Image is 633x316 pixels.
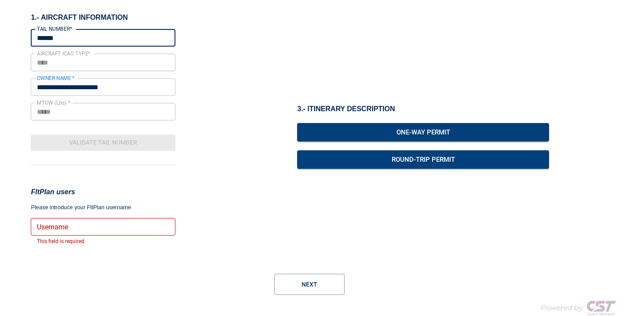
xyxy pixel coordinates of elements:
p: This field is required [37,237,169,246]
h6: 1.- AIRCRAFT INFORMATION [31,13,175,22]
button: One-Way Permit [297,123,549,142]
label: MTOW (Lbs) * [37,99,70,106]
label: TAIL NUMBER* [37,25,72,33]
h3: FltPlan users [31,186,175,198]
h1: 3.- ITINERARY DESCRIPTION [297,104,549,114]
button: Round-Trip Permit [297,150,549,169]
label: OWNER NAME * [37,74,75,82]
p: Please introduce your FltPlan username [31,203,175,212]
label: AIRCRAFT ICAO TYPE* [37,50,91,57]
button: Next [274,274,345,295]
